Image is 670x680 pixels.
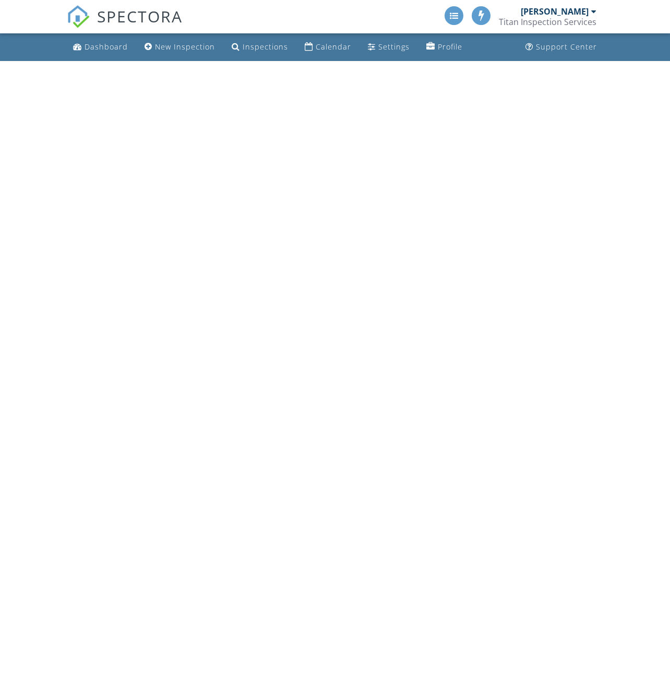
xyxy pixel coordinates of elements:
[536,42,597,52] div: Support Center
[228,38,292,57] a: Inspections
[378,42,410,52] div: Settings
[301,38,355,57] a: Calendar
[97,5,183,27] span: SPECTORA
[316,42,351,52] div: Calendar
[499,17,596,27] div: Titan Inspection Services
[69,38,132,57] a: Dashboard
[67,14,183,36] a: SPECTORA
[364,38,414,57] a: Settings
[67,5,90,28] img: The Best Home Inspection Software - Spectora
[521,38,601,57] a: Support Center
[521,6,589,17] div: [PERSON_NAME]
[243,42,288,52] div: Inspections
[155,42,215,52] div: New Inspection
[422,38,466,57] a: Profile
[85,42,128,52] div: Dashboard
[438,42,462,52] div: Profile
[140,38,219,57] a: New Inspection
